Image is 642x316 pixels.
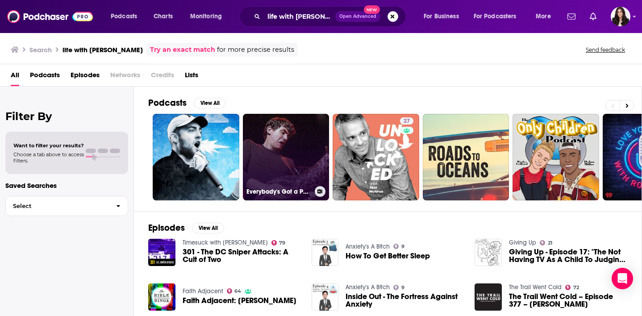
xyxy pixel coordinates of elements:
[424,10,459,23] span: For Business
[63,46,143,54] h3: life with [PERSON_NAME]
[110,68,140,86] span: Networks
[393,244,404,249] a: 9
[509,293,627,308] a: The Trail Went Cold – Episode 377 – John Glasgow
[248,6,414,27] div: Search podcasts, credits, & more...
[611,7,630,26] img: User Profile
[30,68,60,86] a: Podcasts
[104,9,149,24] button: open menu
[111,10,137,23] span: Podcasts
[335,11,380,22] button: Open AdvancedNew
[246,188,311,195] h3: Everybody's Got a Podcast
[364,5,380,14] span: New
[279,241,285,245] span: 79
[183,287,223,295] a: Faith Adjacent
[417,9,470,24] button: open menu
[333,114,419,200] a: 27
[573,286,579,290] span: 72
[475,239,502,266] img: Giving Up - Episode 17: "The Not Having TV As A Child To Judging People For Using Twitter Pipeline"
[271,240,286,245] a: 79
[586,9,600,24] a: Show notifications dropdown
[11,68,19,86] a: All
[401,286,404,290] span: 9
[509,239,536,246] a: Giving Up
[29,46,52,54] h3: Search
[192,223,224,233] button: View All
[346,252,430,260] a: How To Get Better Sleep
[312,239,339,266] img: How To Get Better Sleep
[217,45,294,55] span: for more precise results
[7,8,93,25] img: Podchaser - Follow, Share and Rate Podcasts
[183,239,268,246] a: Timesuck with Dan Cummins
[393,285,404,290] a: 9
[148,97,226,108] a: PodcastsView All
[194,98,226,108] button: View All
[184,9,233,24] button: open menu
[234,289,241,293] span: 64
[583,46,628,54] button: Send feedback
[509,283,562,291] a: The Trail Went Cold
[151,68,174,86] span: Credits
[243,114,329,200] a: Everybody's Got a Podcast
[148,222,185,233] h2: Episodes
[474,10,517,23] span: For Podcasters
[227,288,242,294] a: 64
[404,117,410,126] span: 27
[5,110,128,123] h2: Filter By
[564,9,579,24] a: Show notifications dropdown
[148,239,175,266] img: 301 - The DC Sniper Attacks: A Cult of Two
[475,283,502,311] img: The Trail Went Cold – Episode 377 – John Glasgow
[5,196,128,216] button: Select
[548,241,552,245] span: 21
[312,283,339,311] img: Inside Out - The Fortress Against Anxiety
[183,297,296,304] span: Faith Adjacent: [PERSON_NAME]
[264,9,335,24] input: Search podcasts, credits, & more...
[5,181,128,190] p: Saved Searches
[13,151,84,164] span: Choose a tab above to access filters.
[468,9,529,24] button: open menu
[185,68,198,86] a: Lists
[148,283,175,311] img: Faith Adjacent: John Mayer
[339,14,376,19] span: Open Advanced
[150,45,215,55] a: Try an exact match
[183,248,301,263] a: 301 - The DC Sniper Attacks: A Cult of Two
[148,9,178,24] a: Charts
[13,142,84,149] span: Want to filter your results?
[346,293,464,308] a: Inside Out - The Fortress Against Anxiety
[536,10,551,23] span: More
[509,248,627,263] a: Giving Up - Episode 17: "The Not Having TV As A Child To Judging People For Using Twitter Pipeline"
[71,68,100,86] a: Episodes
[183,297,296,304] a: Faith Adjacent: John Mayer
[190,10,222,23] span: Monitoring
[612,268,633,289] div: Open Intercom Messenger
[148,222,224,233] a: EpisodesView All
[346,243,390,250] a: Anxiety's A B!tch
[529,9,562,24] button: open menu
[6,203,109,209] span: Select
[400,117,413,125] a: 27
[611,7,630,26] button: Show profile menu
[148,97,187,108] h2: Podcasts
[154,10,173,23] span: Charts
[565,285,579,290] a: 72
[346,283,390,291] a: Anxiety's A B!tch
[401,245,404,249] span: 9
[611,7,630,26] span: Logged in as RebeccaShapiro
[509,293,627,308] span: The Trail Went Cold – Episode 377 – [PERSON_NAME]
[540,240,552,245] a: 21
